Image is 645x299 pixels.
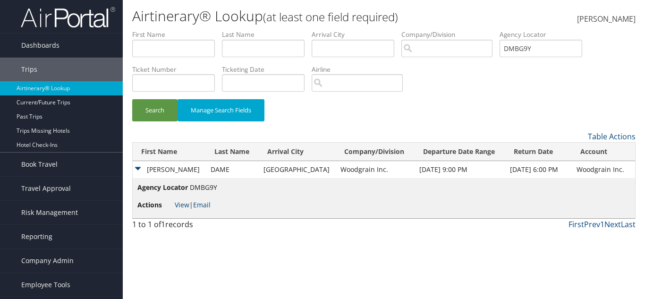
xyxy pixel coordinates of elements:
[132,65,222,74] label: Ticket Number
[21,153,58,176] span: Book Travel
[505,161,572,178] td: [DATE] 6:00 PM
[415,143,505,161] th: Departure Date Range: activate to sort column ascending
[21,58,37,81] span: Trips
[584,219,600,230] a: Prev
[505,143,572,161] th: Return Date: activate to sort column ascending
[21,201,78,224] span: Risk Management
[577,5,636,34] a: [PERSON_NAME]
[137,200,173,210] span: Actions
[259,143,336,161] th: Arrival City: activate to sort column ascending
[206,143,259,161] th: Last Name: activate to sort column ascending
[206,161,259,178] td: DAME
[600,219,604,230] a: 1
[21,177,71,200] span: Travel Approval
[132,30,222,39] label: First Name
[133,143,206,161] th: First Name: activate to sort column descending
[132,6,468,26] h1: Airtinerary® Lookup
[336,143,414,161] th: Company/Division
[312,65,410,74] label: Airline
[21,249,74,273] span: Company Admin
[222,30,312,39] label: Last Name
[175,200,189,209] a: View
[401,30,500,39] label: Company/Division
[259,161,336,178] td: [GEOGRAPHIC_DATA]
[193,200,211,209] a: Email
[336,161,414,178] td: Woodgrain Inc.
[604,219,621,230] a: Next
[621,219,636,230] a: Last
[572,161,635,178] td: Woodgrain Inc.
[572,143,635,161] th: Account: activate to sort column ascending
[137,182,188,193] span: Agency Locator
[175,200,211,209] span: |
[21,273,70,297] span: Employee Tools
[577,14,636,24] span: [PERSON_NAME]
[161,219,165,230] span: 1
[500,30,589,39] label: Agency Locator
[21,6,115,28] img: airportal-logo.png
[21,34,59,57] span: Dashboards
[312,30,401,39] label: Arrival City
[569,219,584,230] a: First
[21,225,52,248] span: Reporting
[132,219,247,235] div: 1 to 1 of records
[415,161,505,178] td: [DATE] 9:00 PM
[263,9,398,25] small: (at least one field required)
[132,99,178,121] button: Search
[588,131,636,142] a: Table Actions
[178,99,264,121] button: Manage Search Fields
[133,161,206,178] td: [PERSON_NAME]
[222,65,312,74] label: Ticketing Date
[190,183,217,192] span: DMBG9Y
